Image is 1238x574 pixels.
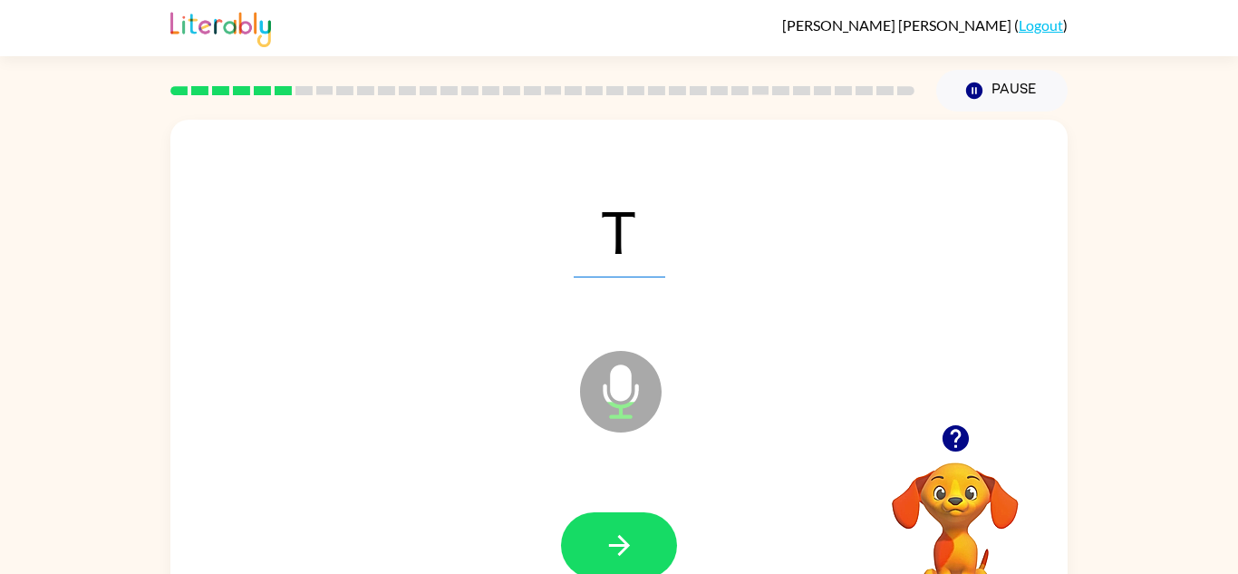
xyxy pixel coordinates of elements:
[1019,16,1063,34] a: Logout
[782,16,1068,34] div: ( )
[936,70,1068,112] button: Pause
[782,16,1014,34] span: [PERSON_NAME] [PERSON_NAME]
[170,7,271,47] img: Literably
[574,183,665,277] span: T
